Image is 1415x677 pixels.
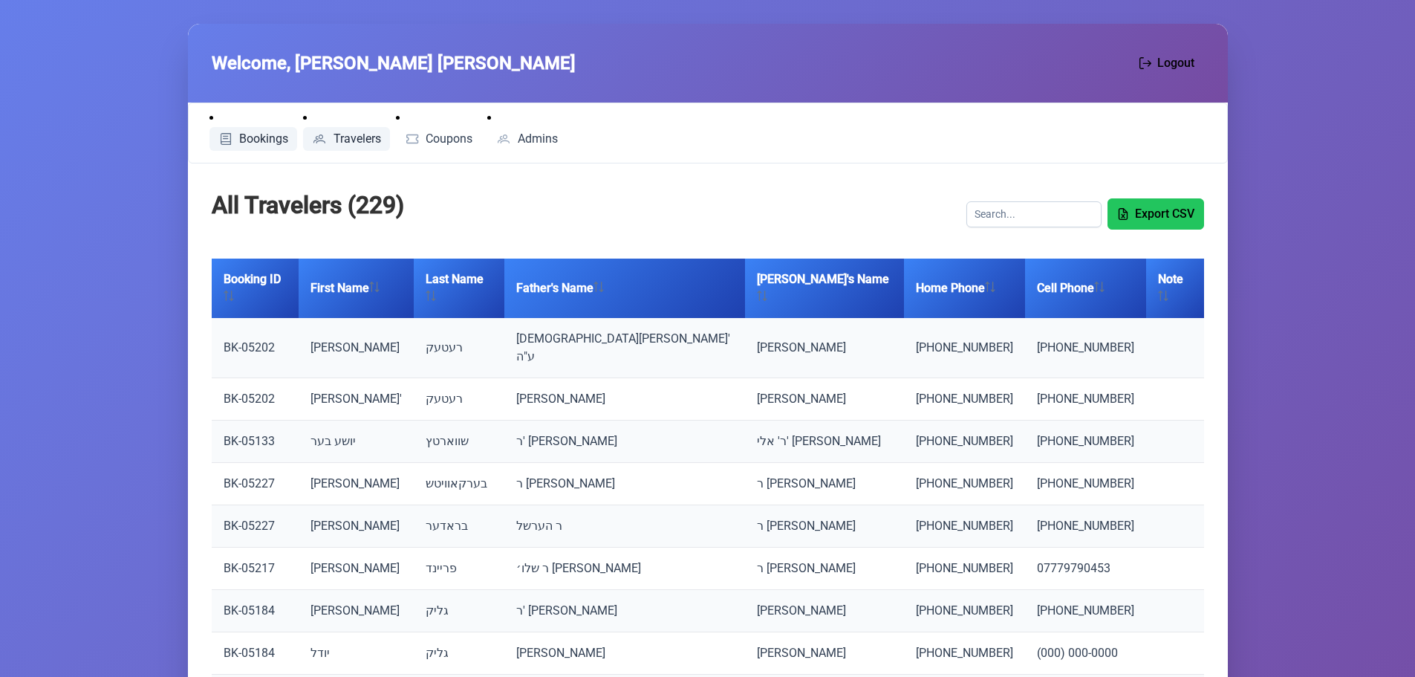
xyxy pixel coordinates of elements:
[904,378,1025,421] td: [PHONE_NUMBER]
[224,476,275,490] a: BK-05227
[745,590,904,632] td: [PERSON_NAME]
[504,505,745,548] td: ר הערשל
[745,548,904,590] td: ר [PERSON_NAME]
[224,561,275,575] a: BK-05217
[299,421,414,463] td: יושע בער
[504,590,745,632] td: ר' [PERSON_NAME]
[904,505,1025,548] td: [PHONE_NUMBER]
[504,463,745,505] td: ר [PERSON_NAME]
[487,109,567,151] li: Admins
[1025,632,1146,675] td: (000) 000-0000
[504,548,745,590] td: ר שלו׳ [PERSON_NAME]
[504,632,745,675] td: [PERSON_NAME]
[1025,505,1146,548] td: [PHONE_NUMBER]
[303,109,390,151] li: Travelers
[904,259,1025,318] th: Home Phone
[224,392,275,406] a: BK-05202
[299,378,414,421] td: [PERSON_NAME]'
[966,201,1102,227] input: Search...
[1135,205,1194,223] span: Export CSV
[904,463,1025,505] td: [PHONE_NUMBER]
[414,590,504,632] td: גליק
[212,259,299,318] th: Booking ID
[504,378,745,421] td: [PERSON_NAME]
[299,318,414,378] td: [PERSON_NAME]
[299,632,414,675] td: יודל
[414,378,504,421] td: רעטעק
[745,378,904,421] td: [PERSON_NAME]
[904,421,1025,463] td: [PHONE_NUMBER]
[518,133,558,145] span: Admins
[745,318,904,378] td: [PERSON_NAME]
[1130,48,1204,79] button: Logout
[426,133,472,145] span: Coupons
[414,318,504,378] td: רעטעק
[224,646,275,660] a: BK-05184
[414,463,504,505] td: בערקאוויטש
[904,318,1025,378] td: [PHONE_NUMBER]
[299,463,414,505] td: [PERSON_NAME]
[334,133,381,145] span: Travelers
[504,318,745,378] td: [DEMOGRAPHIC_DATA][PERSON_NAME]' ע"ה
[1146,259,1204,318] th: Note
[414,421,504,463] td: שווארטץ
[1107,198,1204,230] button: Export CSV
[1025,590,1146,632] td: [PHONE_NUMBER]
[209,127,298,151] a: Bookings
[414,548,504,590] td: פריינד
[745,632,904,675] td: [PERSON_NAME]
[224,603,275,618] a: BK-05184
[414,505,504,548] td: בראדער
[299,548,414,590] td: [PERSON_NAME]
[504,421,745,463] td: ר' [PERSON_NAME]
[904,548,1025,590] td: [PHONE_NUMBER]
[414,632,504,675] td: גליק
[745,259,904,318] th: [PERSON_NAME]'s Name
[1025,259,1146,318] th: Cell Phone
[299,590,414,632] td: [PERSON_NAME]
[212,187,404,223] h2: All Travelers (229)
[487,127,567,151] a: Admins
[745,505,904,548] td: ר [PERSON_NAME]
[224,519,275,533] a: BK-05227
[1025,548,1146,590] td: 07779790453
[212,50,576,77] span: Welcome, [PERSON_NAME] [PERSON_NAME]
[239,133,288,145] span: Bookings
[1025,318,1146,378] td: [PHONE_NUMBER]
[414,259,504,318] th: Last Name
[303,127,390,151] a: Travelers
[224,434,275,448] a: BK-05133
[1157,54,1194,72] span: Logout
[1025,463,1146,505] td: [PHONE_NUMBER]
[299,505,414,548] td: [PERSON_NAME]
[504,259,745,318] th: Father's Name
[224,340,275,354] a: BK-05202
[209,109,298,151] li: Bookings
[1025,378,1146,421] td: [PHONE_NUMBER]
[396,127,482,151] a: Coupons
[299,259,414,318] th: First Name
[745,463,904,505] td: ר [PERSON_NAME]
[396,109,482,151] li: Coupons
[904,632,1025,675] td: [PHONE_NUMBER]
[745,421,904,463] td: ר' אלי' [PERSON_NAME]
[904,590,1025,632] td: [PHONE_NUMBER]
[1025,421,1146,463] td: [PHONE_NUMBER]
